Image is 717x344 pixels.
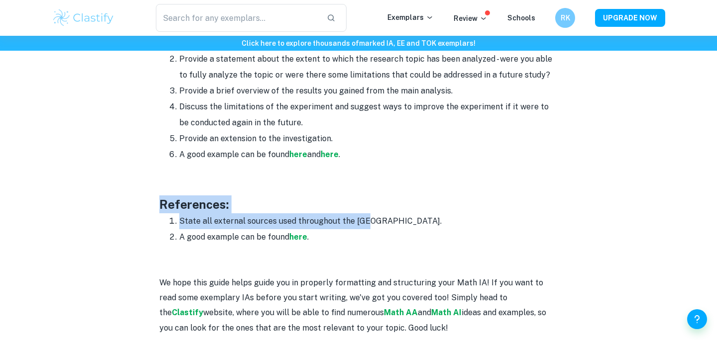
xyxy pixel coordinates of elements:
input: Search for any exemplars... [156,4,319,32]
li: Provide a statement about the extent to which the research topic has been analyzed - were you abl... [179,51,558,83]
li: Provide an extension to the investigation. [179,131,558,147]
li: Provide a brief overview of the results you gained from the main analysis. [179,83,558,99]
a: Math AA [384,308,418,317]
button: Help and Feedback [687,309,707,329]
a: here [289,150,307,159]
button: UPGRADE NOW [595,9,665,27]
a: Clastify [172,308,203,317]
a: here [321,150,339,159]
li: A good example can be found and . [179,147,558,163]
button: RK [555,8,575,28]
h6: RK [560,12,571,23]
h6: Click here to explore thousands of marked IA, EE and TOK exemplars ! [2,38,715,49]
li: State all external sources used throughout the [GEOGRAPHIC_DATA]. [179,213,558,229]
img: Clastify logo [52,8,115,28]
li: A good example can be found . [179,229,558,245]
a: Schools [507,14,535,22]
a: Math AI [431,308,462,317]
p: Exemplars [387,12,434,23]
p: Review [454,13,487,24]
h3: References: [159,195,558,213]
a: here [289,232,307,242]
p: We hope this guide helps guide you in properly formatting and structuring your Math IA! If you wa... [159,275,558,336]
li: Discuss the limitations of the experiment and suggest ways to improve the experiment if it were t... [179,99,558,131]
